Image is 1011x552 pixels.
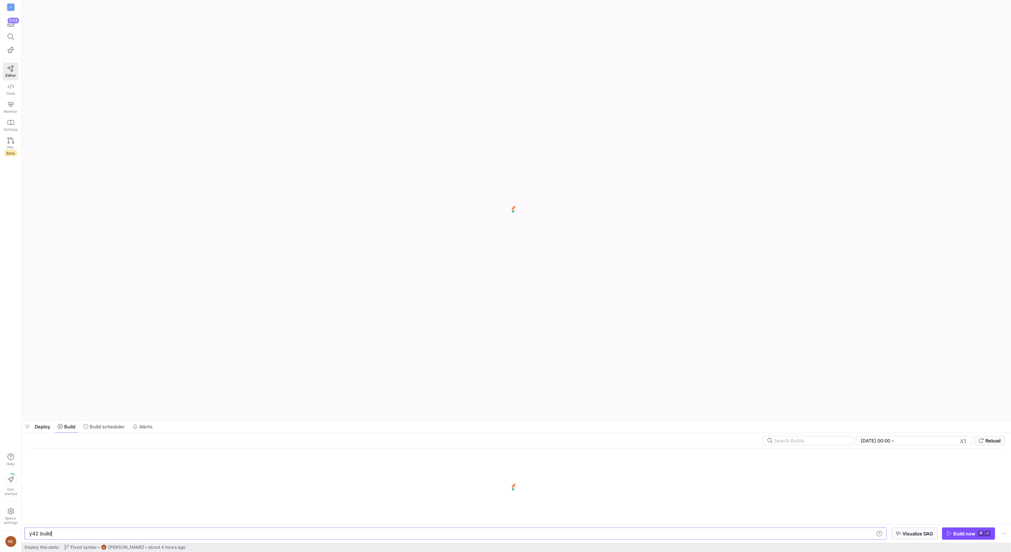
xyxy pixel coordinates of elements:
img: logo.gif [511,205,522,215]
span: Beta [5,150,17,156]
button: Help [3,450,18,469]
a: VF [3,1,18,13]
a: Catalog [3,116,18,134]
div: Build now [953,531,975,537]
a: Editor [3,62,18,80]
span: Build scheduler [90,424,125,429]
input: End datetime [896,438,943,444]
button: ME [3,534,18,549]
span: Alerts [139,424,153,429]
div: ME [101,544,107,550]
div: ME [5,536,17,547]
a: Spacesettings [3,505,18,528]
button: Getstarted [3,471,18,499]
kbd: ⏎ [985,531,990,537]
div: VF [7,4,14,11]
span: y42 build [29,530,52,537]
span: Catalog [4,127,18,132]
span: Deploy [35,424,50,429]
button: Fixed syntaxME[PERSON_NAME]about 4 hours ago [62,543,187,552]
button: Reload [974,436,1005,445]
span: Visualize DAG [902,531,933,537]
span: PRs [8,145,14,150]
span: Code [6,91,15,95]
span: Build [64,424,75,429]
button: Build scheduler [80,420,128,433]
div: 533 [8,18,19,23]
span: Space settings [4,516,18,525]
span: [PERSON_NAME] [108,545,144,550]
button: Build [54,420,79,433]
span: Deploy this state: [25,545,59,550]
a: Monitor [3,98,18,116]
input: Search Builds [774,438,847,444]
span: Editor [5,73,16,77]
span: Fixed syntax [71,545,97,550]
span: Monitor [4,109,18,113]
span: about 4 hours ago [148,545,185,550]
img: logo.gif [511,482,522,493]
a: Code [3,80,18,98]
button: Build now⌘⏎ [942,527,995,540]
button: 533 [3,17,18,30]
span: Reload [985,438,1001,444]
a: PRsBeta [3,134,18,159]
span: Help [6,462,15,466]
kbd: ⌘ [978,531,984,537]
input: Start datetime [861,438,890,444]
button: Visualize DAG [891,527,938,540]
span: – [892,438,894,444]
span: Get started [4,487,17,496]
button: Alerts [129,420,156,433]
